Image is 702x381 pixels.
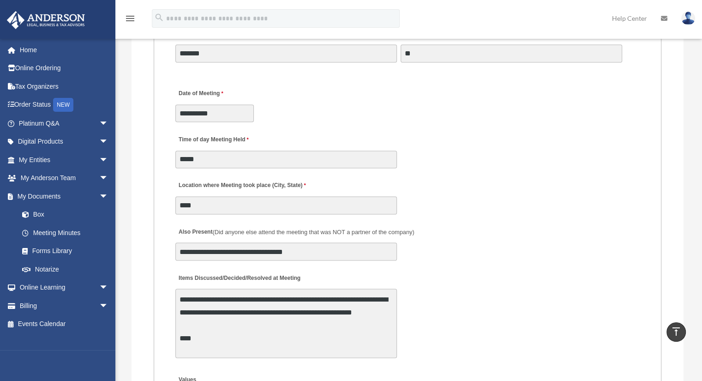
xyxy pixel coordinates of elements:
label: Location where Meeting took place (City, State) [175,180,308,192]
a: vertical_align_top [666,322,686,342]
a: Meeting Minutes [13,224,118,242]
span: arrow_drop_down [99,151,118,169]
span: arrow_drop_down [99,187,118,206]
a: Platinum Q&Aarrow_drop_down [6,114,122,133]
a: My Entitiesarrow_drop_down [6,151,122,169]
i: search [154,12,164,23]
div: NEW [53,98,73,112]
a: My Anderson Teamarrow_drop_down [6,169,122,187]
label: Items Discussed/Decided/Resolved at Meeting [175,272,303,284]
a: Home [6,41,122,59]
i: vertical_align_top [671,326,682,337]
span: (Did anyone else attend the meeting that was NOT a partner of the company) [212,228,414,235]
span: arrow_drop_down [99,296,118,315]
span: arrow_drop_down [99,114,118,133]
label: Time of day Meeting Held [175,133,263,146]
label: Date of Meeting [175,87,263,100]
a: menu [125,16,136,24]
a: Tax Organizers [6,77,122,96]
label: Also Present [175,226,417,238]
span: arrow_drop_down [99,169,118,188]
a: Forms Library [13,242,122,260]
a: Box [13,206,122,224]
img: User Pic [681,12,695,25]
a: Notarize [13,260,122,278]
span: arrow_drop_down [99,133,118,151]
img: Anderson Advisors Platinum Portal [4,11,88,29]
a: Online Ordering [6,59,122,78]
i: menu [125,13,136,24]
a: Order StatusNEW [6,96,122,115]
a: Digital Productsarrow_drop_down [6,133,122,151]
a: Billingarrow_drop_down [6,296,122,315]
a: My Documentsarrow_drop_down [6,187,122,206]
a: Events Calendar [6,315,122,333]
span: arrow_drop_down [99,278,118,297]
a: Online Learningarrow_drop_down [6,278,122,297]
